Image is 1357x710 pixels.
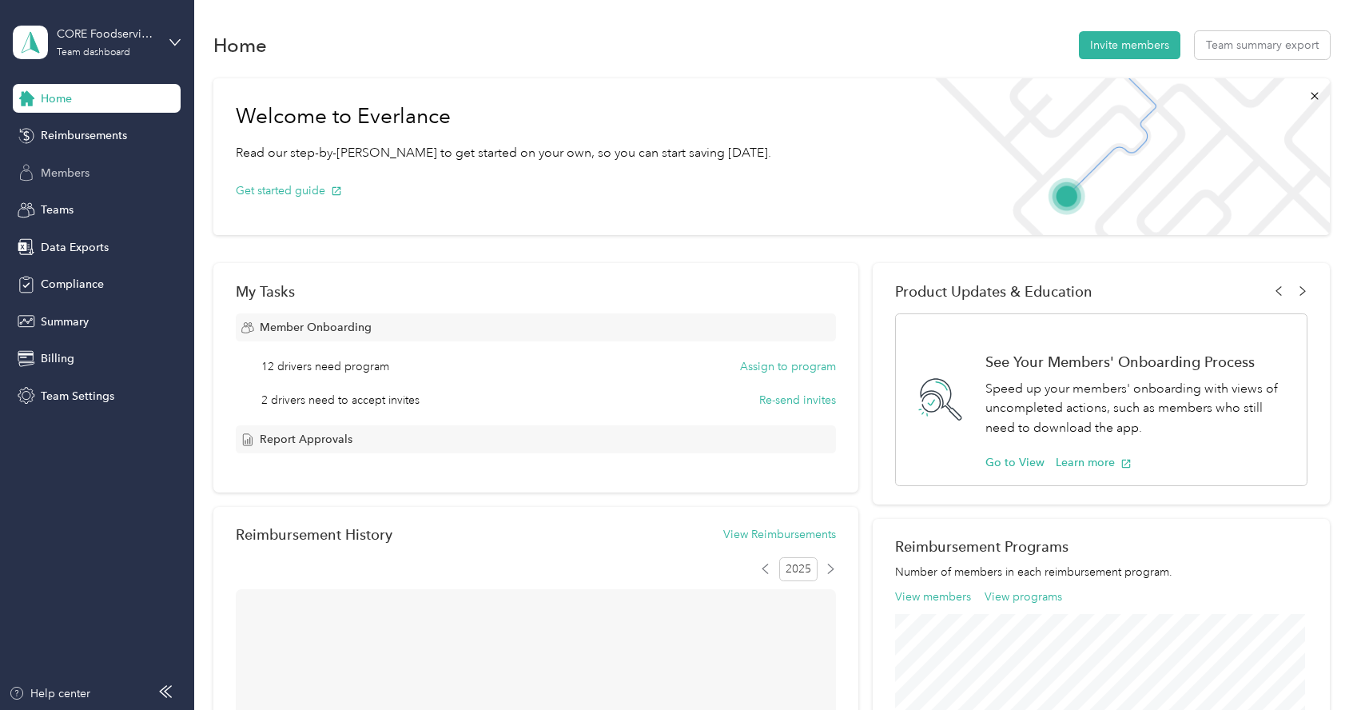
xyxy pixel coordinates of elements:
[41,276,104,293] span: Compliance
[41,90,72,107] span: Home
[41,165,90,181] span: Members
[41,239,109,256] span: Data Exports
[740,358,836,375] button: Assign to program
[260,431,352,448] span: Report Approvals
[236,283,836,300] div: My Tasks
[261,392,420,409] span: 2 drivers need to accept invites
[985,588,1062,605] button: View programs
[985,379,1290,438] p: Speed up your members' onboarding with views of uncompleted actions, such as members who still ne...
[41,350,74,367] span: Billing
[261,358,389,375] span: 12 drivers need program
[919,78,1329,235] img: Welcome to everlance
[1267,620,1357,710] iframe: Everlance-gr Chat Button Frame
[9,685,90,702] button: Help center
[895,588,971,605] button: View members
[57,26,157,42] div: CORE Foodservice (Main)
[779,557,818,581] span: 2025
[985,454,1045,471] button: Go to View
[895,283,1092,300] span: Product Updates & Education
[236,526,392,543] h2: Reimbursement History
[1195,31,1330,59] button: Team summary export
[41,127,127,144] span: Reimbursements
[260,319,372,336] span: Member Onboarding
[895,538,1307,555] h2: Reimbursement Programs
[41,201,74,218] span: Teams
[759,392,836,409] button: Re-send invites
[1056,454,1132,471] button: Learn more
[723,526,836,543] button: View Reimbursements
[985,353,1290,370] h1: See Your Members' Onboarding Process
[41,313,89,330] span: Summary
[213,37,267,54] h1: Home
[236,182,342,199] button: Get started guide
[895,564,1307,580] p: Number of members in each reimbursement program.
[236,143,771,163] p: Read our step-by-[PERSON_NAME] to get started on your own, so you can start saving [DATE].
[57,48,130,58] div: Team dashboard
[41,388,114,405] span: Team Settings
[236,104,771,130] h1: Welcome to Everlance
[1079,31,1180,59] button: Invite members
